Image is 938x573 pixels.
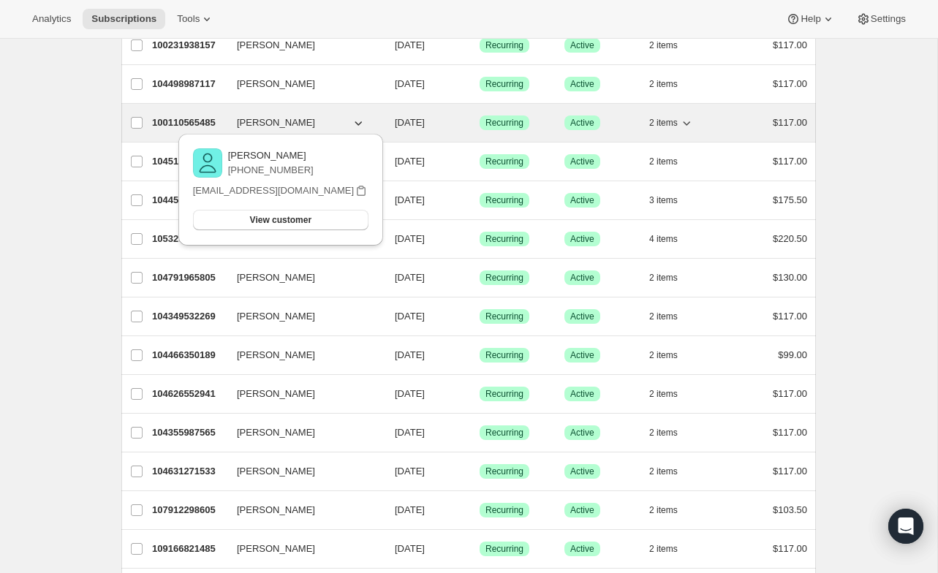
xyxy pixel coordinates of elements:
[152,387,225,401] p: 104626552941
[152,193,225,208] p: 104458616941
[237,115,315,130] span: [PERSON_NAME]
[395,388,425,399] span: [DATE]
[649,74,694,94] button: 2 items
[649,422,694,443] button: 2 items
[649,388,678,400] span: 2 items
[395,272,425,283] span: [DATE]
[485,272,523,284] span: Recurring
[485,194,523,206] span: Recurring
[152,232,225,246] p: 105325690989
[485,349,523,361] span: Recurring
[649,500,694,520] button: 2 items
[83,9,165,29] button: Subscriptions
[649,78,678,90] span: 2 items
[649,190,694,210] button: 3 items
[570,117,594,129] span: Active
[237,464,315,479] span: [PERSON_NAME]
[152,190,807,210] div: 104458616941[PERSON_NAME][DATE]SuccessRecurringSuccessActive3 items$175.50
[152,38,225,53] p: 100231938157
[649,117,678,129] span: 2 items
[32,13,71,25] span: Analytics
[649,504,678,516] span: 2 items
[152,154,225,169] p: 104513175661
[395,117,425,128] span: [DATE]
[570,39,594,51] span: Active
[773,156,807,167] span: $117.00
[485,78,523,90] span: Recurring
[773,504,807,515] span: $103.50
[649,349,678,361] span: 2 items
[152,115,225,130] p: 100110565485
[152,542,225,556] p: 109166821485
[152,74,807,94] div: 104498987117[PERSON_NAME][DATE]SuccessRecurringSuccessActive2 items$117.00
[228,460,374,483] button: [PERSON_NAME]
[152,77,225,91] p: 104498987117
[570,388,594,400] span: Active
[23,9,80,29] button: Analytics
[570,311,594,322] span: Active
[152,306,807,327] div: 104349532269[PERSON_NAME][DATE]SuccessRecurringSuccessActive2 items$117.00
[773,39,807,50] span: $117.00
[649,543,678,555] span: 2 items
[152,500,807,520] div: 107912298605[PERSON_NAME][DATE]SuccessRecurringSuccessActive2 items$103.50
[193,183,354,198] p: [EMAIL_ADDRESS][DOMAIN_NAME]
[649,311,678,322] span: 2 items
[649,194,678,206] span: 3 items
[773,194,807,205] span: $175.50
[801,13,820,25] span: Help
[395,194,425,205] span: [DATE]
[773,233,807,244] span: $220.50
[649,466,678,477] span: 2 items
[570,504,594,516] span: Active
[570,272,594,284] span: Active
[773,311,807,322] span: $117.00
[485,117,523,129] span: Recurring
[773,78,807,89] span: $117.00
[228,305,374,328] button: [PERSON_NAME]
[395,78,425,89] span: [DATE]
[570,427,594,439] span: Active
[228,72,374,96] button: [PERSON_NAME]
[228,34,374,57] button: [PERSON_NAME]
[570,78,594,90] span: Active
[649,427,678,439] span: 2 items
[570,543,594,555] span: Active
[778,349,807,360] span: $99.00
[152,425,225,440] p: 104355987565
[395,427,425,438] span: [DATE]
[152,539,807,559] div: 109166821485[PERSON_NAME][DATE]SuccessRecurringSuccessActive2 items$117.00
[485,156,523,167] span: Recurring
[773,117,807,128] span: $117.00
[395,543,425,554] span: [DATE]
[152,464,225,479] p: 104631271533
[570,156,594,167] span: Active
[395,39,425,50] span: [DATE]
[773,466,807,477] span: $117.00
[649,156,678,167] span: 2 items
[649,384,694,404] button: 2 items
[570,194,594,206] span: Active
[649,233,678,245] span: 4 items
[237,542,315,556] span: [PERSON_NAME]
[570,349,594,361] span: Active
[152,384,807,404] div: 104626552941[PERSON_NAME][DATE]SuccessRecurringSuccessActive2 items$117.00
[485,504,523,516] span: Recurring
[649,267,694,288] button: 2 items
[237,425,315,440] span: [PERSON_NAME]
[485,233,523,245] span: Recurring
[649,113,694,133] button: 2 items
[395,349,425,360] span: [DATE]
[888,509,923,544] div: Open Intercom Messenger
[649,461,694,482] button: 2 items
[237,77,315,91] span: [PERSON_NAME]
[228,163,314,178] p: [PHONE_NUMBER]
[395,156,425,167] span: [DATE]
[649,35,694,56] button: 2 items
[395,311,425,322] span: [DATE]
[152,113,807,133] div: 100110565485[PERSON_NAME][DATE]SuccessRecurringSuccessActive2 items$117.00
[228,421,374,444] button: [PERSON_NAME]
[485,427,523,439] span: Recurring
[395,233,425,244] span: [DATE]
[152,345,807,365] div: 104466350189[PERSON_NAME][DATE]SuccessRecurringSuccessActive2 items$99.00
[237,387,315,401] span: [PERSON_NAME]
